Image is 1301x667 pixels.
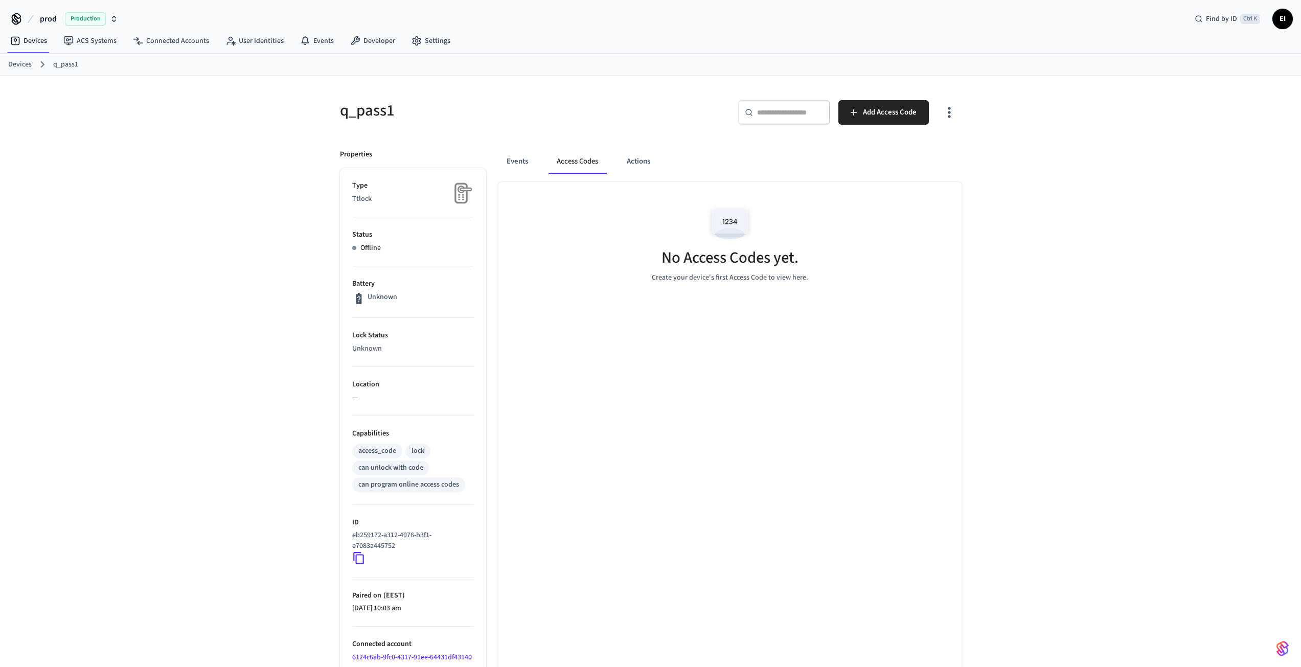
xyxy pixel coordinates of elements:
[340,100,645,121] h5: q_pass1
[1240,14,1260,24] span: Ctrl K
[352,428,474,439] p: Capabilities
[352,652,472,662] a: 6124c6ab-9fc0-4317-91ee-64431df43140
[360,243,381,254] p: Offline
[65,12,106,26] span: Production
[352,379,474,390] p: Location
[352,393,474,403] p: —
[8,59,32,70] a: Devices
[707,202,753,246] img: Access Codes Empty State
[340,149,372,160] p: Properties
[352,530,470,551] p: eb259172-a312-4976-b3f1-e7083a445752
[352,229,474,240] p: Status
[403,32,459,50] a: Settings
[1206,14,1237,24] span: Find by ID
[1272,9,1293,29] button: EI
[352,279,474,289] p: Battery
[352,194,474,204] p: Ttlock
[358,479,459,490] div: can program online access codes
[352,517,474,528] p: ID
[352,343,474,354] p: Unknown
[55,32,125,50] a: ACS Systems
[1276,640,1289,657] img: SeamLogoGradient.69752ec5.svg
[1186,10,1268,28] div: Find by IDCtrl K
[412,446,424,456] div: lock
[498,149,536,174] button: Events
[217,32,292,50] a: User Identities
[498,149,962,174] div: ant example
[358,446,396,456] div: access_code
[352,590,474,601] p: Paired on
[863,106,917,119] span: Add Access Code
[125,32,217,50] a: Connected Accounts
[661,247,798,268] h5: No Access Codes yet.
[352,180,474,191] p: Type
[368,292,397,303] p: Unknown
[53,59,78,70] a: q_pass1
[652,272,808,283] p: Create your device's first Access Code to view here.
[352,639,474,650] p: Connected account
[619,149,658,174] button: Actions
[381,590,405,601] span: ( EEST )
[549,149,606,174] button: Access Codes
[292,32,342,50] a: Events
[448,180,474,206] img: Placeholder Lock Image
[1273,10,1292,28] span: EI
[2,32,55,50] a: Devices
[838,100,929,125] button: Add Access Code
[40,13,57,25] span: prod
[352,330,474,341] p: Lock Status
[352,603,474,614] p: [DATE] 10:03 am
[342,32,403,50] a: Developer
[358,463,423,473] div: can unlock with code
